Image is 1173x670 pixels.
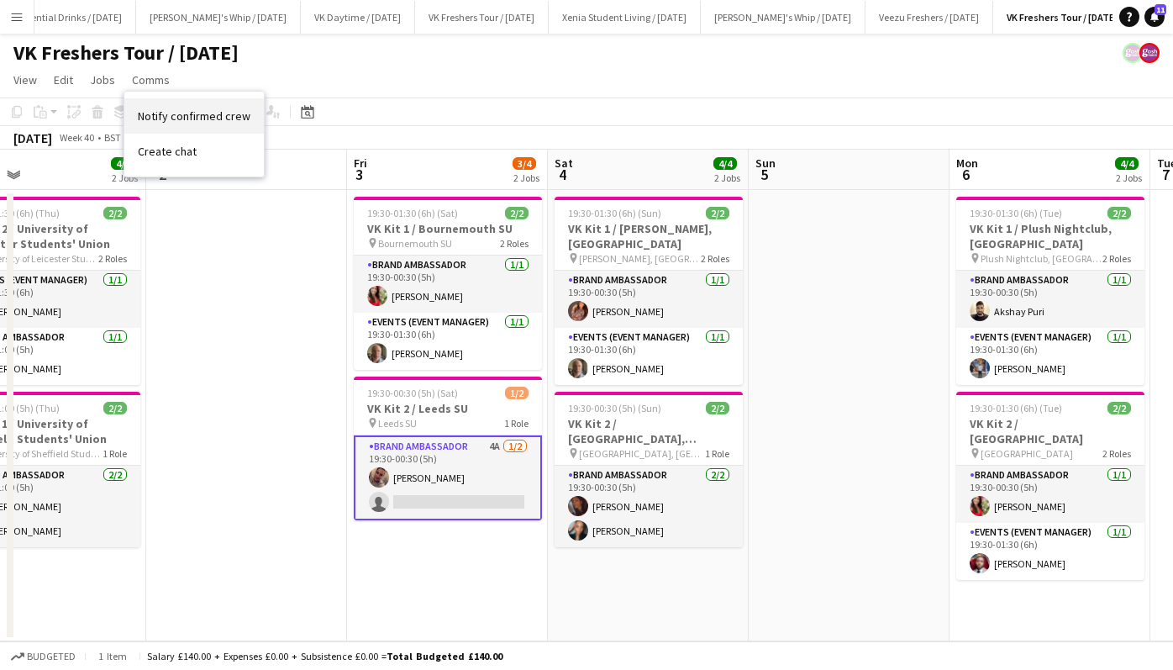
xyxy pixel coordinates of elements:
app-job-card: 19:30-00:30 (5h) (Sun)2/2VK Kit 2 / [GEOGRAPHIC_DATA], [GEOGRAPHIC_DATA] [GEOGRAPHIC_DATA], [GEOG... [555,392,743,547]
div: 2 Jobs [112,171,138,184]
span: 19:30-01:30 (6h) (Sun) [568,207,661,219]
h1: VK Freshers Tour / [DATE] [13,40,239,66]
span: View [13,72,37,87]
span: Fri [354,156,367,171]
span: Sun [755,156,776,171]
span: 2/2 [706,207,729,219]
a: Comms [125,69,176,91]
a: Create chat [124,134,264,169]
app-card-role: Brand Ambassador1/119:30-00:30 (5h)[PERSON_NAME] [354,256,542,313]
span: [GEOGRAPHIC_DATA], [GEOGRAPHIC_DATA] [579,447,705,460]
button: Veezu Freshers / [DATE] [865,1,993,34]
span: Notify confirmed crew [138,108,250,124]
span: Bournemouth SU [378,237,452,250]
span: 2/2 [1107,402,1131,414]
span: 3/4 [513,157,536,170]
app-card-role: Events (Event Manager)1/119:30-01:30 (6h)[PERSON_NAME] [956,328,1144,385]
span: 2/2 [706,402,729,414]
button: VK Daytime / [DATE] [301,1,415,34]
app-card-role: Events (Event Manager)1/119:30-01:30 (6h)[PERSON_NAME] [956,523,1144,580]
div: BST [104,131,121,144]
span: Week 40 [55,131,97,144]
span: 1/2 [505,387,529,399]
app-card-role: Brand Ambassador2/219:30-00:30 (5h)[PERSON_NAME][PERSON_NAME] [555,466,743,547]
span: 4/4 [713,157,737,170]
span: 2/2 [505,207,529,219]
span: 19:30-01:30 (6h) (Tue) [970,207,1062,219]
button: [PERSON_NAME]'s Whip / [DATE] [701,1,865,34]
app-user-avatar: Gosh Promo UK [1139,43,1160,63]
span: 1 item [92,650,133,662]
span: Mon [956,156,978,171]
span: 11 [1155,4,1166,15]
h3: VK Kit 1 / [PERSON_NAME], [GEOGRAPHIC_DATA] [555,221,743,251]
app-job-card: 19:30-01:30 (6h) (Sun)2/2VK Kit 1 / [PERSON_NAME], [GEOGRAPHIC_DATA] [PERSON_NAME], [GEOGRAPHIC_D... [555,197,743,385]
h3: VK Kit 2 / [GEOGRAPHIC_DATA] [956,416,1144,446]
app-card-role: Events (Event Manager)1/119:30-01:30 (6h)[PERSON_NAME] [354,313,542,370]
app-card-role: Brand Ambassador4A1/219:30-00:30 (5h)[PERSON_NAME] [354,435,542,520]
span: 4/4 [1115,157,1139,170]
div: 2 Jobs [1116,171,1142,184]
span: Create chat [138,144,197,159]
app-job-card: 19:30-00:30 (5h) (Sat)1/2VK Kit 2 / Leeds SU Leeds SU1 RoleBrand Ambassador4A1/219:30-00:30 (5h)[... [354,377,542,520]
span: 3 [351,165,367,184]
span: [PERSON_NAME], [GEOGRAPHIC_DATA] SA1 [579,252,701,265]
span: 19:30-01:30 (6h) (Sat) [367,207,458,219]
a: Notify confirmed crew [124,98,264,134]
span: 1 Role [705,447,729,460]
span: 2 Roles [701,252,729,265]
a: Jobs [83,69,122,91]
span: 1 Role [504,417,529,430]
h3: VK Kit 2 / [GEOGRAPHIC_DATA], [GEOGRAPHIC_DATA] [555,416,743,446]
app-job-card: 19:30-01:30 (6h) (Sat)2/2VK Kit 1 / Bournemouth SU Bournemouth SU2 RolesBrand Ambassador1/119:30-... [354,197,542,370]
app-card-role: Brand Ambassador1/119:30-00:30 (5h)[PERSON_NAME] [555,271,743,328]
span: 2/2 [103,207,127,219]
div: 2 Jobs [513,171,539,184]
div: 2 Jobs [714,171,740,184]
span: 2 Roles [500,237,529,250]
span: Jobs [90,72,115,87]
app-user-avatar: Gosh Promo UK [1123,43,1143,63]
span: Plush Nightclub, [GEOGRAPHIC_DATA] [981,252,1102,265]
span: Sat [555,156,573,171]
span: Budgeted [27,651,76,662]
span: 19:30-00:30 (5h) (Sun) [568,402,661,414]
app-card-role: Brand Ambassador1/119:30-00:30 (5h)Akshay Puri [956,271,1144,328]
div: [DATE] [13,129,52,146]
span: 2 Roles [1102,252,1131,265]
span: 19:30-01:30 (6h) (Tue) [970,402,1062,414]
span: Leeds SU [378,417,417,430]
button: VK Freshers Tour / [DATE] [415,1,549,34]
span: 2 Roles [98,252,127,265]
a: 11 [1144,7,1165,27]
h3: VK Kit 1 / Plush Nightclub, [GEOGRAPHIC_DATA] [956,221,1144,251]
span: 6 [954,165,978,184]
button: Budgeted [8,647,78,666]
a: Edit [47,69,80,91]
app-card-role: Events (Event Manager)1/119:30-01:30 (6h)[PERSON_NAME] [555,328,743,385]
span: 2/2 [1107,207,1131,219]
app-job-card: 19:30-01:30 (6h) (Tue)2/2VK Kit 2 / [GEOGRAPHIC_DATA] [GEOGRAPHIC_DATA]2 RolesBrand Ambassador1/1... [956,392,1144,580]
app-card-role: Brand Ambassador1/119:30-00:30 (5h)[PERSON_NAME] [956,466,1144,523]
span: Edit [54,72,73,87]
div: Salary £140.00 + Expenses £0.00 + Subsistence £0.00 = [147,650,502,662]
button: Xenia Student Living / [DATE] [549,1,701,34]
span: [GEOGRAPHIC_DATA] [981,447,1073,460]
span: Comms [132,72,170,87]
span: 4 [552,165,573,184]
a: View [7,69,44,91]
span: Total Budgeted £140.00 [387,650,502,662]
app-job-card: 19:30-01:30 (6h) (Tue)2/2VK Kit 1 / Plush Nightclub, [GEOGRAPHIC_DATA] Plush Nightclub, [GEOGRAPH... [956,197,1144,385]
span: 5 [753,165,776,184]
button: VK Freshers Tour / [DATE] [993,1,1132,34]
span: 19:30-00:30 (5h) (Sat) [367,387,458,399]
span: 2/2 [103,402,127,414]
button: [PERSON_NAME]'s Whip / [DATE] [136,1,301,34]
span: 4/4 [111,157,134,170]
